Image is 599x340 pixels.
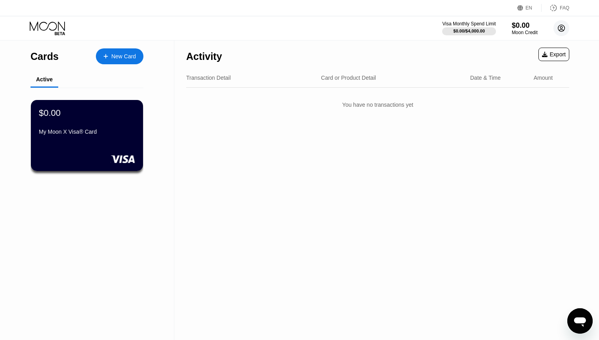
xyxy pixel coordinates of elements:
[517,4,542,12] div: EN
[39,129,135,135] div: My Moon X Visa® Card
[39,108,61,118] div: $0.00
[534,75,553,81] div: Amount
[31,51,59,62] div: Cards
[442,21,496,27] div: Visa Monthly Spend Limit
[186,94,569,116] div: You have no transactions yet
[560,5,569,11] div: FAQ
[36,76,53,83] div: Active
[96,48,143,64] div: New Card
[542,4,569,12] div: FAQ
[538,48,569,61] div: Export
[321,75,376,81] div: Card or Product Detail
[186,51,222,62] div: Activity
[512,21,538,35] div: $0.00Moon Credit
[186,75,231,81] div: Transaction Detail
[453,29,485,33] div: $0.00 / $4,000.00
[567,308,593,334] iframe: Button to launch messaging window
[542,51,566,58] div: Export
[512,30,538,35] div: Moon Credit
[111,53,136,60] div: New Card
[512,21,538,30] div: $0.00
[470,75,501,81] div: Date & Time
[526,5,532,11] div: EN
[31,100,143,171] div: $0.00My Moon X Visa® Card
[442,21,496,35] div: Visa Monthly Spend Limit$0.00/$4,000.00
